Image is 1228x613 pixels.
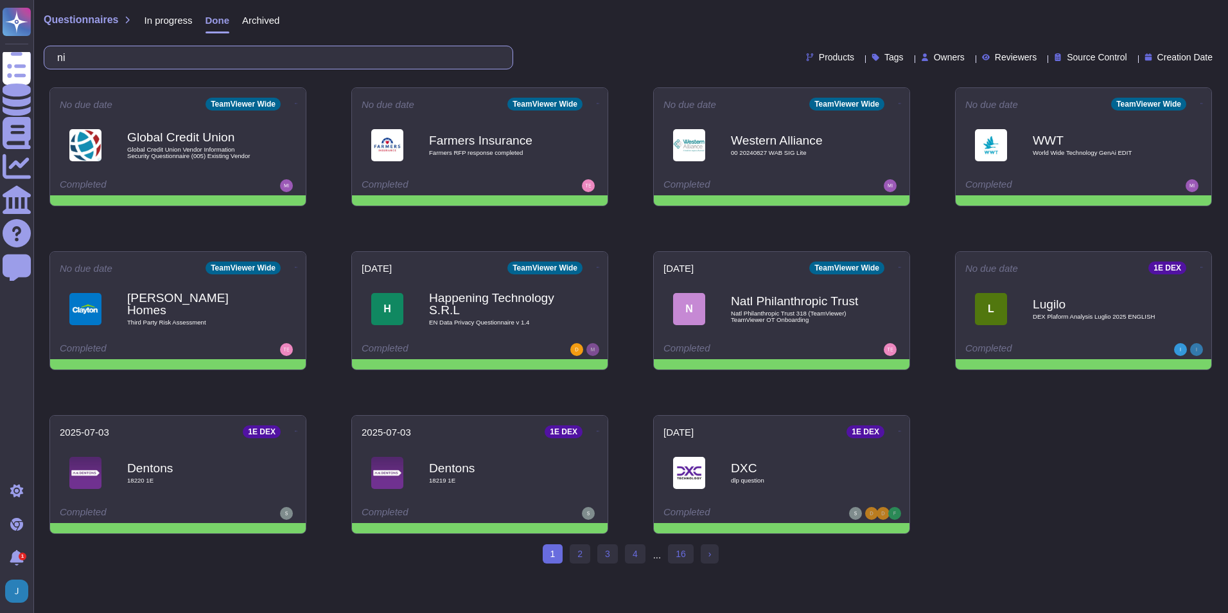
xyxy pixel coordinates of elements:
b: Farmers Insurance [429,134,557,147]
img: user [877,507,890,520]
span: DEX Plaform Analysis Luglio 2025 ENGLISH [1033,314,1161,320]
span: [DATE] [663,427,694,437]
div: TeamViewer Wide [1111,98,1186,111]
img: Logo [673,457,705,489]
span: Third Party Risk Assessment [127,319,256,326]
img: user [582,507,595,520]
span: Natl Philanthropic Trust 318 (TeamViewer) TeamViewer OT Onboarding [731,310,859,323]
span: [DATE] [663,263,694,273]
b: WWT [1033,134,1161,147]
div: TeamViewer Wide [809,262,884,274]
b: Western Alliance [731,134,859,147]
div: Completed [362,507,519,520]
span: Owners [934,53,965,62]
div: H [371,293,403,325]
img: user [280,179,293,192]
span: Source Control [1067,53,1127,62]
b: Natl Philanthropic Trust [731,295,859,307]
img: user [849,507,862,520]
div: 1E DEX [1148,262,1186,274]
img: user [888,507,901,520]
div: 1E DEX [846,425,884,438]
span: No due date [663,100,716,109]
div: N [673,293,705,325]
img: user [1174,343,1187,356]
span: Tags [884,53,904,62]
div: 1E DEX [545,425,583,438]
span: › [708,549,712,559]
div: TeamViewer Wide [507,98,583,111]
span: No due date [60,263,112,273]
div: 1E DEX [243,425,281,438]
span: Creation Date [1157,53,1213,62]
span: No due date [362,100,414,109]
input: Search by keywords [51,46,500,69]
div: Completed [60,507,217,520]
span: No due date [60,100,112,109]
img: Logo [673,129,705,161]
span: World Wide Technology GenAi EDIT [1033,150,1161,156]
img: user [570,343,583,356]
span: 18219 1E [429,477,557,484]
a: 2 [570,544,590,564]
a: 4 [625,544,645,564]
img: Logo [69,293,101,325]
b: Dentons [429,462,557,474]
div: Completed [965,179,1123,192]
div: TeamViewer Wide [206,262,281,274]
div: TeamViewer Wide [206,98,281,111]
img: Logo [371,129,403,161]
span: Farmers RFP response completed [429,150,557,156]
b: DXC [731,462,859,474]
b: Happening Technology S.R.L [429,292,557,316]
span: In progress [144,15,192,25]
span: Global Credit Union Vendor Information Security Questionnaire (005) Existing Vendor [127,147,256,159]
b: Lugilo [1033,298,1161,310]
span: dlp question [731,477,859,484]
span: 00 20240827 WAB SIG Lite [731,150,859,156]
span: 18220 1E [127,477,256,484]
div: Completed [60,343,217,356]
div: TeamViewer Wide [809,98,884,111]
div: Completed [663,343,821,356]
a: 3 [597,544,618,564]
img: Logo [69,457,101,489]
img: user [1186,179,1198,192]
div: Completed [362,343,519,356]
div: Completed [965,343,1123,356]
span: Questionnaires [44,15,118,25]
img: Logo [975,129,1007,161]
div: Completed [362,179,519,192]
img: user [586,343,599,356]
span: Done [206,15,230,25]
span: No due date [965,263,1018,273]
span: 2025-07-03 [60,427,109,437]
b: Dentons [127,462,256,474]
b: Global Credit Union [127,131,256,143]
img: user [1190,343,1203,356]
img: user [5,580,28,603]
span: EN Data Privacy Questionnaire v 1.4 [429,319,557,326]
div: L [975,293,1007,325]
span: [DATE] [362,263,392,273]
span: 2025-07-03 [362,427,411,437]
span: Reviewers [995,53,1037,62]
img: user [884,343,897,356]
button: user [3,577,37,605]
img: Logo [371,457,403,489]
img: user [865,507,878,520]
img: user [280,507,293,520]
span: Archived [242,15,279,25]
b: [PERSON_NAME] Homes [127,292,256,316]
a: 16 [668,544,694,564]
div: Completed [663,179,821,192]
img: user [582,179,595,192]
div: 1 [19,553,26,560]
img: user [280,343,293,356]
div: Completed [663,507,821,520]
div: ... [653,544,662,565]
img: user [884,179,897,192]
img: Logo [69,129,101,161]
div: TeamViewer Wide [507,262,583,274]
div: Completed [60,179,217,192]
